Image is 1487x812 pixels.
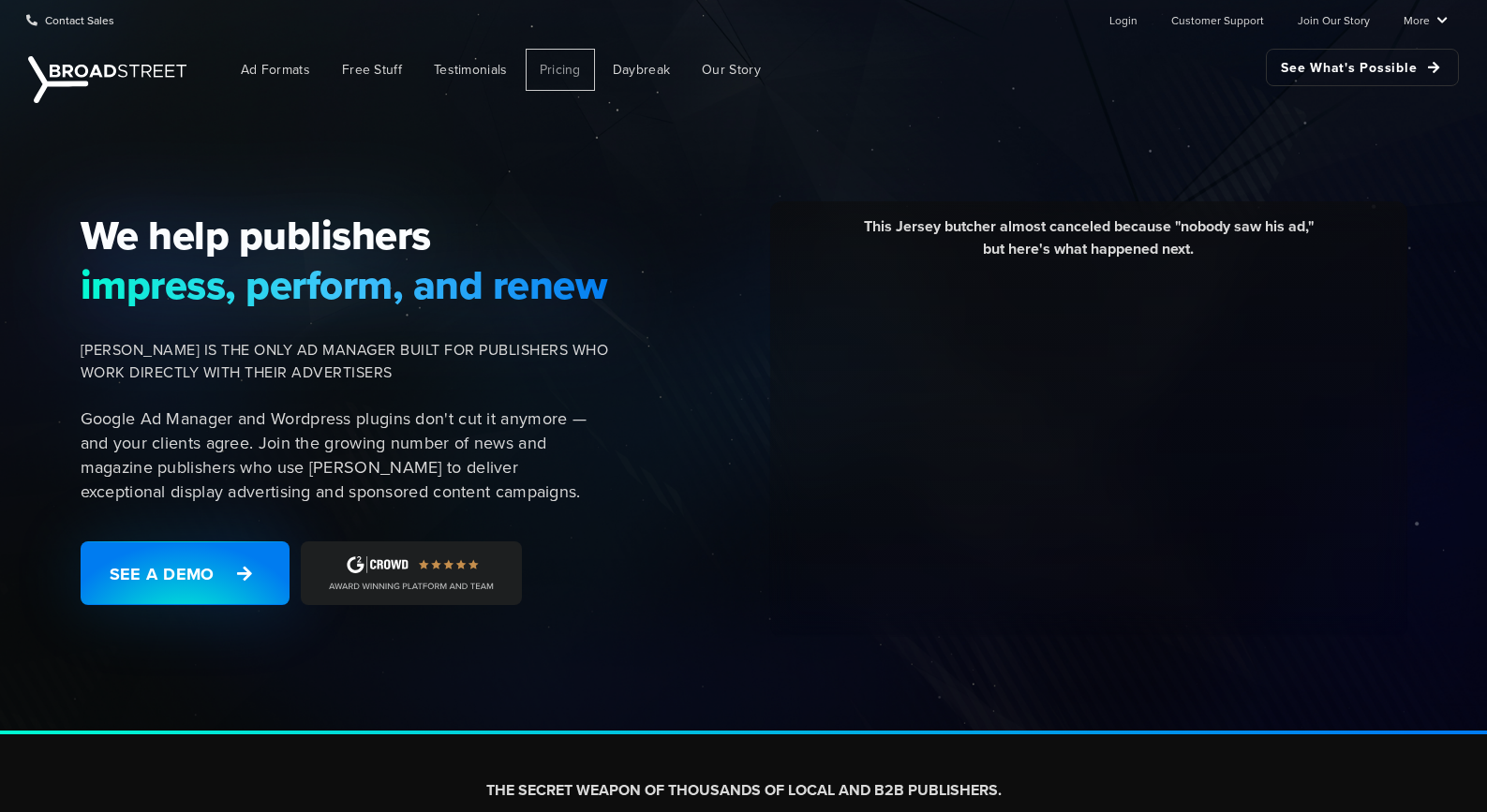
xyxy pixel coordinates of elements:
span: Free Stuff [342,60,402,80]
nav: Main [197,39,1459,100]
a: Daybreak [599,49,684,91]
a: Join Our Story [1298,1,1370,38]
span: Testimonials [434,60,508,80]
a: Free Stuff [328,49,416,91]
iframe: YouTube video player [784,274,1393,616]
a: Login [1109,1,1138,38]
span: Daybreak [613,60,670,80]
span: We help publishers [81,211,609,259]
a: Testimonials [420,49,522,91]
span: [PERSON_NAME] IS THE ONLY AD MANAGER BUILT FOR PUBLISHERS WHO WORK DIRECTLY WITH THEIR ADVERTISERS [81,339,609,384]
p: Google Ad Manager and Wordpress plugins don't cut it anymore — and your clients agree. Join the g... [81,406,609,504]
a: See a Demo [81,541,290,605]
h2: THE SECRET WEAPON OF THOUSANDS OF LOCAL AND B2B PUBLISHERS. [221,781,1267,801]
a: Ad Formats [227,49,324,91]
a: Customer Support [1171,1,1264,38]
a: See What's Possible [1266,49,1459,86]
span: Our Story [702,60,761,80]
a: Pricing [526,49,595,91]
a: More [1404,1,1448,38]
img: Broadstreet | The Ad Manager for Small Publishers [28,56,186,103]
div: This Jersey butcher almost canceled because "nobody saw his ad," but here's what happened next. [784,215,1393,274]
span: Pricing [540,60,581,80]
a: Contact Sales [26,1,114,38]
span: impress, perform, and renew [81,260,609,309]
a: Our Story [688,49,775,91]
span: Ad Formats [241,60,310,80]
